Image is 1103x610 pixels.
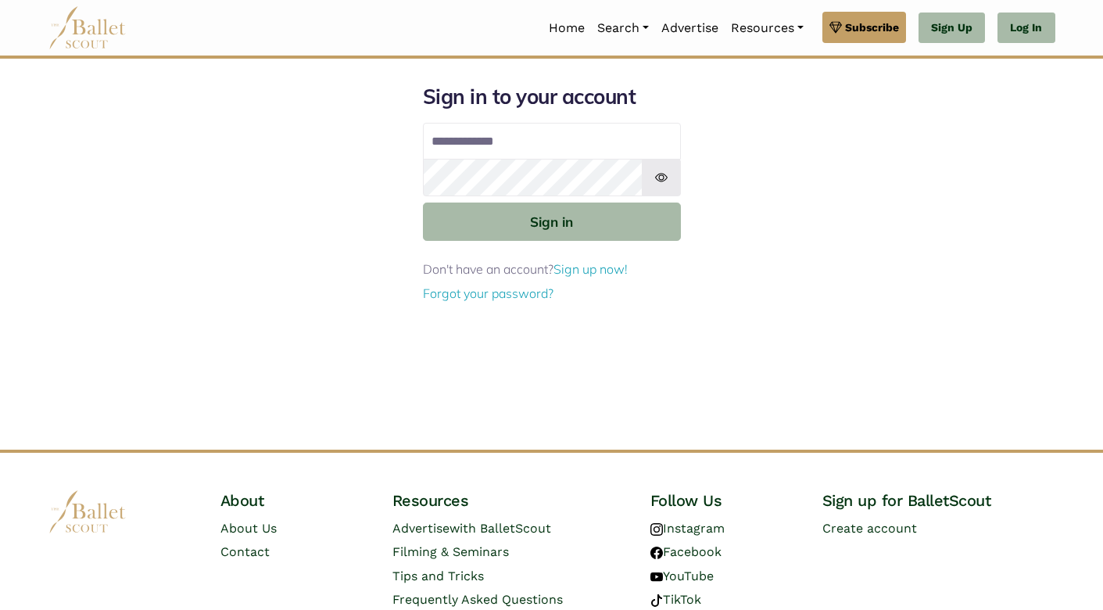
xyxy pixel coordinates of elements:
[423,260,681,280] p: Don't have an account?
[392,592,563,607] a: Frequently Asked Questions
[553,261,628,277] a: Sign up now!
[997,13,1055,44] a: Log In
[220,521,277,536] a: About Us
[423,285,553,301] a: Forgot your password?
[650,547,663,559] img: facebook logo
[822,521,917,536] a: Create account
[392,569,484,583] a: Tips and Tricks
[392,544,509,559] a: Filming & Seminars
[822,490,1055,511] h4: Sign up for BalletScout
[423,203,681,241] button: Sign in
[829,19,842,36] img: gem.svg
[48,490,127,533] img: logo
[423,84,681,110] h1: Sign in to your account
[650,594,663,607] img: tiktok logo
[220,490,367,511] h4: About
[591,12,655,45] a: Search
[650,571,663,583] img: youtube logo
[650,521,725,536] a: Instagram
[655,12,725,45] a: Advertise
[919,13,985,44] a: Sign Up
[650,523,663,536] img: instagram logo
[220,544,270,559] a: Contact
[725,12,810,45] a: Resources
[650,544,722,559] a: Facebook
[543,12,591,45] a: Home
[650,569,714,583] a: YouTube
[650,490,797,511] h4: Follow Us
[845,19,899,36] span: Subscribe
[392,521,551,536] a: Advertisewith BalletScout
[449,521,551,536] span: with BalletScout
[392,490,625,511] h4: Resources
[822,12,906,43] a: Subscribe
[650,592,701,607] a: TikTok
